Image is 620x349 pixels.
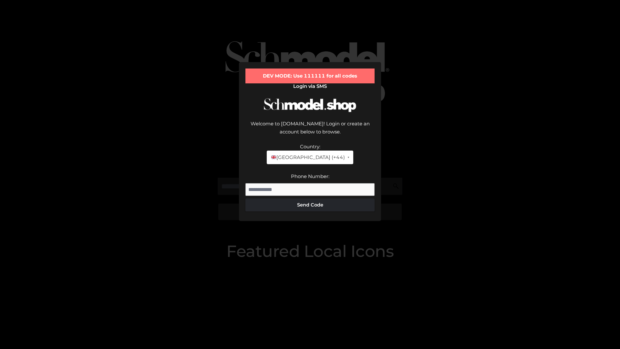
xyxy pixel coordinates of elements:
div: DEV MODE: Use 111111 for all codes [245,69,375,83]
div: Welcome to [DOMAIN_NAME]! Login or create an account below to browse. [245,120,375,143]
label: Phone Number: [291,173,329,179]
span: [GEOGRAPHIC_DATA] (+44) [271,153,345,162]
img: Schmodel Logo [262,92,358,118]
label: Country: [300,143,320,150]
h2: Login via SMS [245,83,375,89]
button: Send Code [245,198,375,211]
img: 🇬🇧 [271,155,276,160]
